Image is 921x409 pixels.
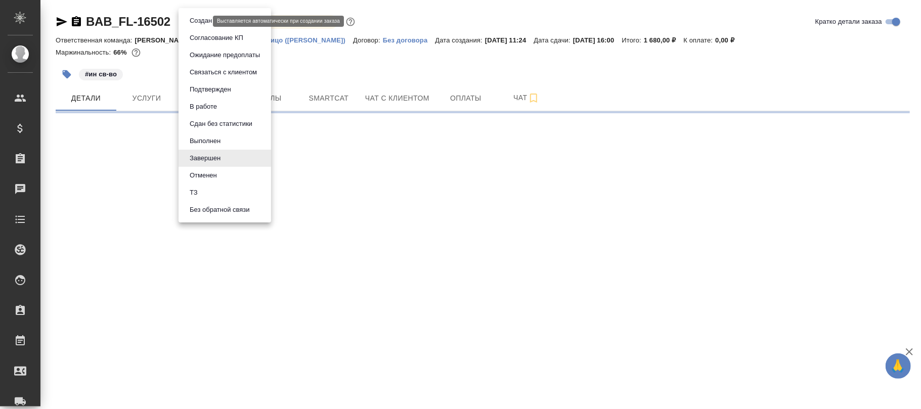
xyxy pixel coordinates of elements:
button: Связаться с клиентом [187,67,260,78]
button: Ожидание предоплаты [187,50,263,61]
button: Выполнен [187,135,224,147]
button: Согласование КП [187,32,246,43]
button: Завершен [187,153,224,164]
button: Создан [187,15,215,26]
button: Без обратной связи [187,204,253,215]
button: Сдан без статистики [187,118,255,129]
button: В работе [187,101,220,112]
button: Отменен [187,170,220,181]
button: ТЗ [187,187,201,198]
button: Подтвержден [187,84,234,95]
